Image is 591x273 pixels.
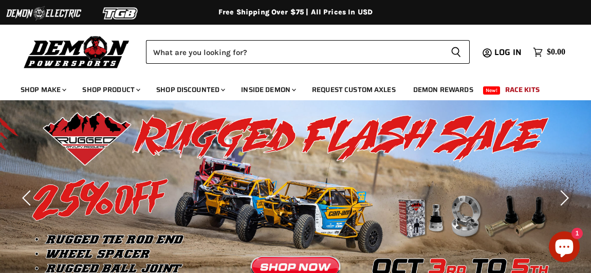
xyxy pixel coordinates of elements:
[547,47,565,57] span: $0.00
[483,86,501,95] span: New!
[528,45,570,60] a: $0.00
[18,188,39,208] button: Previous
[149,79,231,100] a: Shop Discounted
[405,79,481,100] a: Demon Rewards
[75,79,146,100] a: Shop Product
[233,79,302,100] a: Inside Demon
[13,75,563,100] ul: Main menu
[21,33,133,70] img: Demon Powersports
[497,79,547,100] a: Race Kits
[5,4,82,23] img: Demon Electric Logo 2
[546,231,583,265] inbox-online-store-chat: Shopify online store chat
[146,40,470,64] form: Product
[304,79,403,100] a: Request Custom Axles
[82,4,159,23] img: TGB Logo 2
[442,40,470,64] button: Search
[552,188,573,208] button: Next
[494,46,522,59] span: Log in
[13,79,72,100] a: Shop Make
[146,40,442,64] input: Search
[490,48,528,57] a: Log in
